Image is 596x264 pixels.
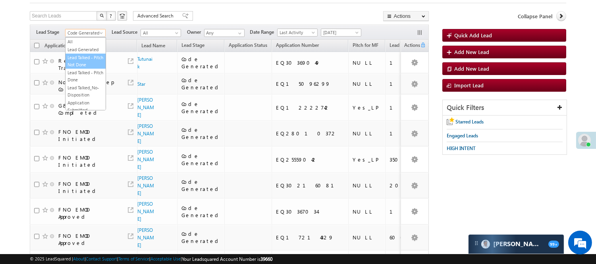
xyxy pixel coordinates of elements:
[14,42,33,52] img: d_60004797649_company_0_60004797649
[455,119,484,125] span: Starred Leads
[130,4,149,23] div: Minimize live chat window
[276,182,345,189] div: EQ30216081
[137,56,152,69] a: Tutunaik
[386,41,417,51] a: Lead Score
[276,156,345,163] div: EQ25559042
[278,29,315,36] span: Last Activity
[401,41,420,51] span: Actions
[181,100,221,115] div: Code Generated
[234,29,244,37] a: Show All Items
[58,79,118,93] div: Nominee Step Completed
[150,256,181,261] a: Acceptable Use
[390,234,419,241] div: 600
[187,29,204,36] span: Owner
[383,11,429,21] button: Actions
[36,29,65,36] span: Lead Stage
[66,29,103,37] span: Code Generated
[276,208,345,215] div: EQ30367034
[58,180,118,195] div: FNO EMOD Initiated
[353,130,382,137] div: NULL
[34,43,39,48] input: Check all records
[137,201,154,222] a: [PERSON_NAME]
[182,256,272,262] span: Your Leadsquared Account Number is
[66,46,106,53] a: Lead Generated
[58,102,118,116] div: G&M Details Completed
[108,206,144,216] em: Start Chat
[177,41,208,51] a: Lead Stage
[181,56,221,70] div: Code Generated
[481,240,490,249] img: Carter
[66,84,106,98] a: Lead Talked_No-Disposition
[518,13,552,20] span: Collapse Panel
[58,232,118,247] div: FNO EMOD Approved
[204,29,245,37] input: Type to Search
[353,208,382,215] div: NULL
[137,149,154,170] a: [PERSON_NAME]
[321,29,361,37] a: [DATE]
[141,29,181,37] a: All
[118,256,149,261] a: Terms of Service
[66,38,106,45] a: All
[181,230,221,245] div: Code Generated
[66,54,106,68] a: Lead Talked - Pitch Not Done
[44,42,94,48] span: Application Status New
[137,81,145,87] a: Star
[137,123,154,144] a: [PERSON_NAME]
[454,82,484,89] span: Import Lead
[250,29,277,36] span: Date Range
[41,41,105,51] a: Application Status New (sorted descending)
[100,13,104,17] img: Search
[137,12,176,19] span: Advanced Search
[353,182,382,189] div: NULL
[10,73,145,199] textarea: Type your message and hit 'Enter'
[181,126,221,141] div: Code Generated
[353,234,382,241] div: NULL
[353,59,382,66] div: NULL
[353,80,382,87] div: NULL
[137,175,154,196] a: [PERSON_NAME]
[353,156,382,163] div: Yes_LP
[321,29,359,36] span: [DATE]
[137,97,154,118] a: [PERSON_NAME]
[390,42,413,48] span: Lead Score
[390,59,419,66] div: 100
[349,41,382,51] a: Pitch for MF
[390,208,419,215] div: 100
[447,133,478,139] span: Engaged Leads
[65,37,106,110] ul: Code Generated
[473,240,480,247] img: carter-drag
[229,42,267,48] span: Application Status
[493,240,544,248] span: Carter
[181,77,221,91] div: Code Generated
[390,130,419,137] div: 100
[390,156,419,163] div: 350
[468,234,564,254] div: carter-dragCarter[PERSON_NAME]99+
[86,256,117,261] a: Contact Support
[276,104,345,111] div: EQ12222742
[447,145,476,151] span: HIGH INTENT
[30,255,272,263] span: © 2025 LeadSquared | | | | |
[137,41,169,52] a: Lead Name
[66,69,106,83] a: Lead Talked - Pitch Done
[454,65,489,72] span: Add New Lead
[390,80,419,87] div: 150
[276,59,345,66] div: EQ30369049
[276,80,345,87] div: EQ15096299
[181,42,204,48] span: Lead Stage
[58,154,118,168] div: FNO EMOD Initiated
[58,57,118,71] div: Ready To Trade
[276,234,345,241] div: EQ17214329
[454,32,492,39] span: Quick Add Lead
[260,256,272,262] span: 39660
[73,256,85,261] a: About
[137,227,154,248] a: [PERSON_NAME]
[106,11,116,21] button: ?
[181,204,221,219] div: Code Generated
[58,206,118,220] div: FNO EMOD Approved
[112,29,141,36] span: Lead Source
[353,42,378,48] span: Pitch for MF
[66,99,106,114] a: Application Submitted
[276,130,345,137] div: EQ28010372
[181,152,221,167] div: Code Generated
[141,29,179,37] span: All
